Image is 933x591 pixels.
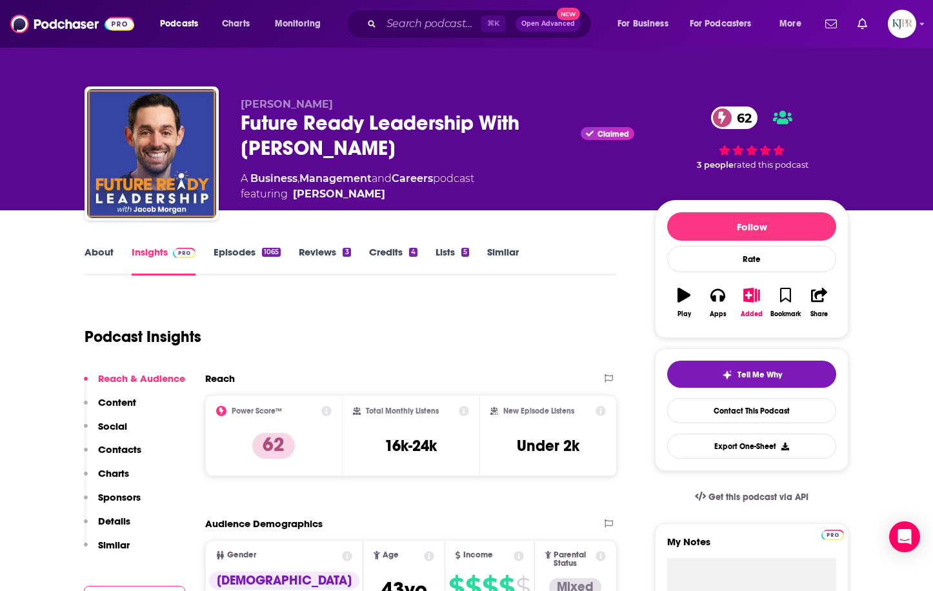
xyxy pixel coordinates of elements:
a: Jacob Morgan [293,186,385,202]
a: Careers [392,172,433,185]
img: Future Ready Leadership With Jacob Morgan [87,89,216,218]
a: Credits4 [369,246,417,275]
button: open menu [608,14,685,34]
span: For Business [617,15,668,33]
label: My Notes [667,536,836,558]
p: Social [98,420,127,432]
p: Reach & Audience [98,372,185,385]
span: New [557,8,580,20]
span: Get this podcast via API [708,492,808,503]
a: Business [250,172,297,185]
a: 62 [711,106,758,129]
button: Charts [84,467,129,491]
a: Pro website [821,528,844,540]
div: Open Intercom Messenger [889,521,920,552]
a: Management [299,172,372,185]
div: Share [810,310,828,318]
button: Reach & Audience [84,372,185,396]
p: Sponsors [98,491,141,503]
a: Lists5 [436,246,469,275]
button: open menu [151,14,215,34]
a: Episodes1065 [214,246,281,275]
img: Podchaser - Follow, Share and Rate Podcasts [10,12,134,36]
button: open menu [266,14,337,34]
div: 1065 [262,248,281,257]
button: Show profile menu [888,10,916,38]
button: Export One-Sheet [667,434,836,459]
span: Income [463,551,493,559]
p: Charts [98,467,129,479]
span: Gender [227,551,256,559]
h2: Audience Demographics [205,517,323,530]
button: Social [84,420,127,444]
input: Search podcasts, credits, & more... [381,14,481,34]
img: tell me why sparkle [722,370,732,380]
p: 62 [252,433,295,459]
span: rated this podcast [734,160,808,170]
span: For Podcasters [690,15,752,33]
h2: Total Monthly Listens [366,406,439,416]
span: Tell Me Why [737,370,782,380]
span: Claimed [597,131,629,137]
div: Added [741,310,763,318]
h1: Podcast Insights [85,327,201,346]
div: Play [677,310,691,318]
a: Reviews3 [299,246,350,275]
h2: Reach [205,372,235,385]
span: More [779,15,801,33]
div: 4 [409,248,417,257]
button: Apps [701,279,734,326]
button: open menu [770,14,818,34]
button: Similar [84,539,130,563]
button: Play [667,279,701,326]
a: Similar [487,246,519,275]
p: Content [98,396,136,408]
h3: Under 2k [517,436,579,456]
span: Logged in as KJPRpodcast [888,10,916,38]
a: Charts [214,14,257,34]
p: Contacts [98,443,141,456]
h3: 16k-24k [385,436,437,456]
img: Podchaser Pro [173,248,196,258]
button: open menu [681,14,770,34]
button: Sponsors [84,491,141,515]
h2: Power Score™ [232,406,282,416]
a: InsightsPodchaser Pro [132,246,196,275]
span: Charts [222,15,250,33]
h2: New Episode Listens [503,406,574,416]
button: Open AdvancedNew [516,16,581,32]
a: About [85,246,114,275]
div: [DEMOGRAPHIC_DATA] [209,572,359,590]
span: Monitoring [275,15,321,33]
img: Podchaser Pro [821,530,844,540]
span: [PERSON_NAME] [241,98,333,110]
button: Content [84,396,136,420]
div: 62 3 peoplerated this podcast [655,98,848,179]
div: Rate [667,246,836,272]
span: Parental Status [554,551,593,568]
p: Details [98,515,130,527]
a: Show notifications dropdown [852,13,872,35]
button: Bookmark [768,279,802,326]
button: tell me why sparkleTell Me Why [667,361,836,388]
span: , [297,172,299,185]
a: Contact This Podcast [667,398,836,423]
button: Follow [667,212,836,241]
div: Apps [710,310,727,318]
button: Added [735,279,768,326]
p: Similar [98,539,130,551]
span: ⌘ K [481,15,505,32]
div: 3 [343,248,350,257]
span: 62 [724,106,758,129]
a: Get this podcast via API [685,481,819,513]
span: Podcasts [160,15,198,33]
img: User Profile [888,10,916,38]
button: Contacts [84,443,141,467]
span: Open Advanced [521,21,575,27]
button: Share [803,279,836,326]
div: 5 [461,248,469,257]
div: Bookmark [770,310,801,318]
div: A podcast [241,171,474,202]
